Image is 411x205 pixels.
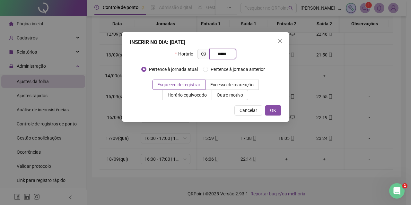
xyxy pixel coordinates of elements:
[175,49,197,59] label: Horário
[270,107,276,114] span: OK
[208,66,267,73] span: Pertence à jornada anterior
[210,82,254,87] span: Excesso de marcação
[389,183,405,199] iframe: Intercom live chat
[146,66,200,73] span: Pertence à jornada atual
[157,82,200,87] span: Esqueceu de registrar
[217,92,243,98] span: Outro motivo
[130,38,281,46] div: INSERIR NO DIA : [DATE]
[234,105,262,115] button: Cancelar
[265,105,281,115] button: OK
[275,36,285,46] button: Close
[240,107,257,114] span: Cancelar
[168,92,207,98] span: Horário equivocado
[402,183,407,188] span: 1
[201,52,206,56] span: clock-circle
[277,38,283,44] span: close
